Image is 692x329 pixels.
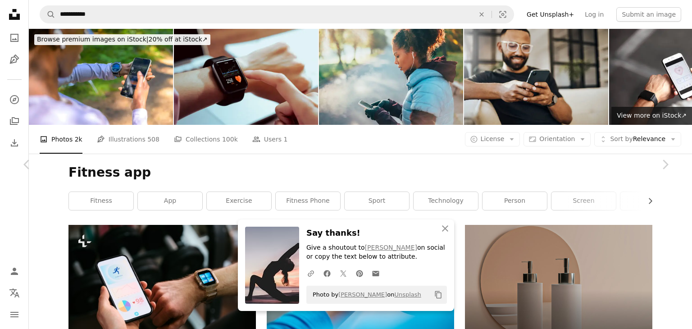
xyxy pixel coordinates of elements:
a: Photos [5,29,23,47]
a: exercise [207,192,271,210]
span: 508 [147,134,159,144]
a: Next [638,121,692,208]
a: Collections 100k [174,125,238,154]
button: License [465,132,520,146]
span: 100k [222,134,238,144]
a: fitness phone [276,192,340,210]
a: technology [414,192,478,210]
a: Share on Pinterest [351,264,368,282]
span: 1 [283,134,287,144]
a: Collections [5,112,23,130]
a: Explore [5,91,23,109]
img: Sportswoman taking a breath after jogging [319,29,463,125]
a: Share on Facebook [319,264,335,282]
img: Close up of hand touching smartwatch with health app on the screen, gadget for fitness active lif... [174,29,318,125]
a: Share on Twitter [335,264,351,282]
form: Find visuals sitewide [40,5,514,23]
p: Give a shoutout to on social or copy the text below to attribute. [306,243,447,261]
a: Unsplash [394,291,421,298]
a: Browse premium images on iStock|20% off at iStock↗ [29,29,216,50]
a: [PERSON_NAME] [338,291,387,298]
a: Illustrations 508 [97,125,159,154]
img: Over shoulder view on woman using tracker software [29,29,173,125]
button: Search Unsplash [40,6,55,23]
a: sport [345,192,409,210]
h3: Say thanks! [306,227,447,240]
a: app [138,192,202,210]
a: person [483,192,547,210]
span: Orientation [539,135,575,142]
span: Sort by [610,135,633,142]
div: 20% off at iStock ↗ [34,34,210,45]
a: health [620,192,685,210]
span: Relevance [610,135,665,144]
button: Sort byRelevance [594,132,681,146]
span: Photo by on [308,288,421,302]
a: Log in [579,7,609,22]
button: Visual search [492,6,514,23]
a: Share over email [368,264,384,282]
a: Log in / Sign up [5,262,23,280]
h1: Fitness app [68,164,652,181]
a: screen [551,192,616,210]
button: Copy to clipboard [431,287,446,302]
button: Menu [5,306,23,324]
a: [PERSON_NAME] [365,244,417,251]
button: Submit an image [616,7,681,22]
a: fitness [69,192,133,210]
button: Clear [472,6,492,23]
img: Happy man, social media phone and living room relax, typing smartphone and online communication, ... [464,29,608,125]
a: View more on iStock↗ [611,107,692,125]
span: License [481,135,505,142]
a: Users 1 [252,125,288,154]
button: Orientation [524,132,591,146]
button: Language [5,284,23,302]
span: View more on iStock ↗ [617,112,687,119]
span: Browse premium images on iStock | [37,36,148,43]
a: Illustrations [5,50,23,69]
a: Get Unsplash+ [521,7,579,22]
a: a person holding a smart phone in their hand [68,283,256,291]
